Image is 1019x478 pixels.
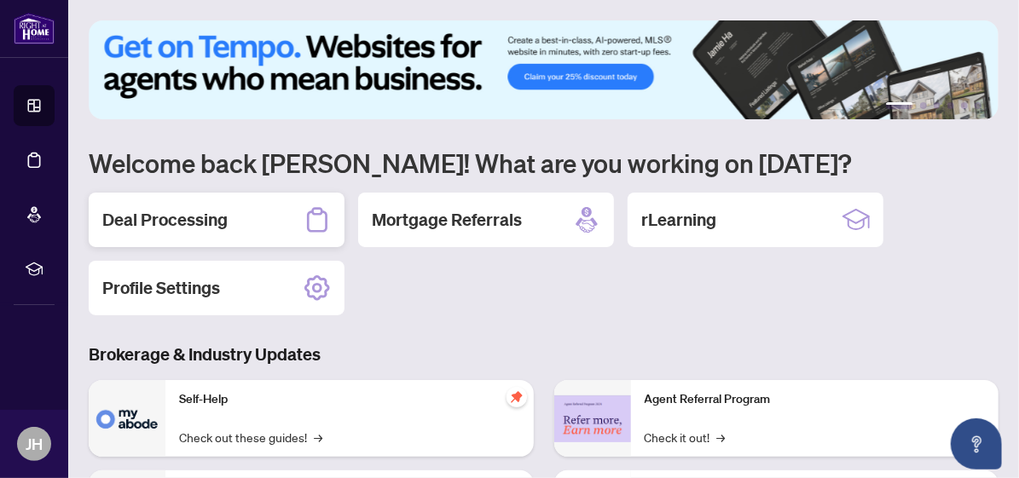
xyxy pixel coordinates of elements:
[314,428,322,446] span: →
[975,102,981,109] button: 6
[26,432,43,456] span: JH
[947,102,954,109] button: 4
[179,428,322,446] a: Check out these guides!→
[102,276,220,300] h2: Profile Settings
[89,343,999,366] h3: Brokerage & Industry Updates
[179,390,520,409] p: Self-Help
[951,418,1002,469] button: Open asap
[507,387,527,407] span: pushpin
[934,102,941,109] button: 3
[645,428,726,446] a: Check it out!→
[89,20,999,119] img: Slide 0
[372,208,522,232] h2: Mortgage Referrals
[645,390,986,409] p: Agent Referral Program
[641,208,716,232] h2: rLearning
[717,428,726,446] span: →
[886,102,913,109] button: 1
[102,208,228,232] h2: Deal Processing
[89,380,165,457] img: Self-Help
[920,102,927,109] button: 2
[554,395,631,442] img: Agent Referral Program
[89,147,999,179] h1: Welcome back [PERSON_NAME]! What are you working on [DATE]?
[14,13,55,44] img: logo
[961,102,968,109] button: 5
